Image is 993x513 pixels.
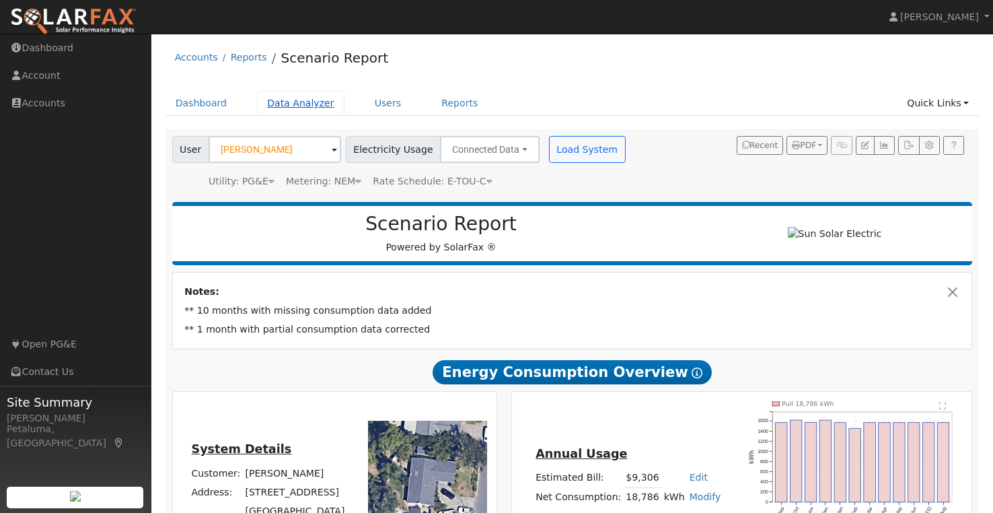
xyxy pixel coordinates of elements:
[748,450,755,464] text: kWh
[943,136,964,155] a: Help Link
[440,136,540,163] button: Connected Data
[900,11,979,22] span: [PERSON_NAME]
[624,487,661,507] td: 18,786
[172,136,209,163] span: User
[165,91,237,116] a: Dashboard
[189,464,243,483] td: Customer:
[792,141,816,150] span: PDF
[919,136,940,155] button: Settings
[184,286,219,297] strong: Notes:
[70,491,81,502] img: retrieve
[182,302,963,320] td: ** 10 months with missing consumption data added
[10,7,137,36] img: SolarFax
[690,472,708,483] a: Edit
[231,52,267,63] a: Reports
[179,213,704,254] div: Powered by SolarFax ®
[534,487,624,507] td: Net Consumption:
[786,136,827,155] button: PDF
[692,368,702,378] i: Show Help
[286,174,361,189] div: Metering: NEM
[760,459,768,464] text: 800
[850,428,862,502] rect: onclick=""
[923,422,935,502] rect: onclick=""
[766,500,768,504] text: 0
[373,176,492,186] span: Alias: None
[820,420,832,502] rect: onclick=""
[661,487,687,507] td: kWh
[790,420,803,502] rect: onclick=""
[856,136,875,155] button: Edit User
[758,418,769,423] text: 1600
[189,483,243,502] td: Address:
[346,136,441,163] span: Electricity Usage
[209,136,341,163] input: Select a User
[760,479,768,484] text: 400
[737,136,784,155] button: Recent
[534,469,624,488] td: Estimated Bill:
[243,464,347,483] td: [PERSON_NAME]
[758,448,769,453] text: 1000
[908,422,920,502] rect: onclick=""
[805,422,817,502] rect: onclick=""
[760,489,768,494] text: 200
[257,91,344,116] a: Data Analyzer
[874,136,895,155] button: Multi-Series Graph
[243,483,347,502] td: [STREET_ADDRESS]
[897,91,979,116] a: Quick Links
[788,227,882,241] img: Sun Solar Electric
[549,136,626,163] button: Load System
[191,442,291,456] u: System Details
[835,422,847,502] rect: onclick=""
[7,393,144,411] span: Site Summary
[281,50,388,66] a: Scenario Report
[536,447,627,460] u: Annual Usage
[760,469,768,474] text: 600
[758,438,769,443] text: 1200
[865,422,877,502] rect: onclick=""
[433,360,711,384] span: Energy Consumption Overview
[113,438,125,448] a: Map
[690,491,721,502] a: Modify
[879,422,891,502] rect: onclick=""
[782,400,835,407] text: Pull 18,786 kWh
[940,401,947,409] text: 
[946,285,960,299] button: Close
[776,422,788,502] rect: onclick=""
[7,411,144,425] div: [PERSON_NAME]
[182,320,963,339] td: ** 1 month with partial consumption data corrected
[365,91,412,116] a: Users
[893,422,906,502] rect: onclick=""
[431,91,488,116] a: Reports
[175,52,218,63] a: Accounts
[186,213,696,236] h2: Scenario Report
[898,136,919,155] button: Export Interval Data
[758,428,769,433] text: 1400
[7,422,144,450] div: Petaluma, [GEOGRAPHIC_DATA]
[624,469,661,488] td: $9,306
[938,422,950,502] rect: onclick=""
[209,174,274,189] div: Utility: PG&E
